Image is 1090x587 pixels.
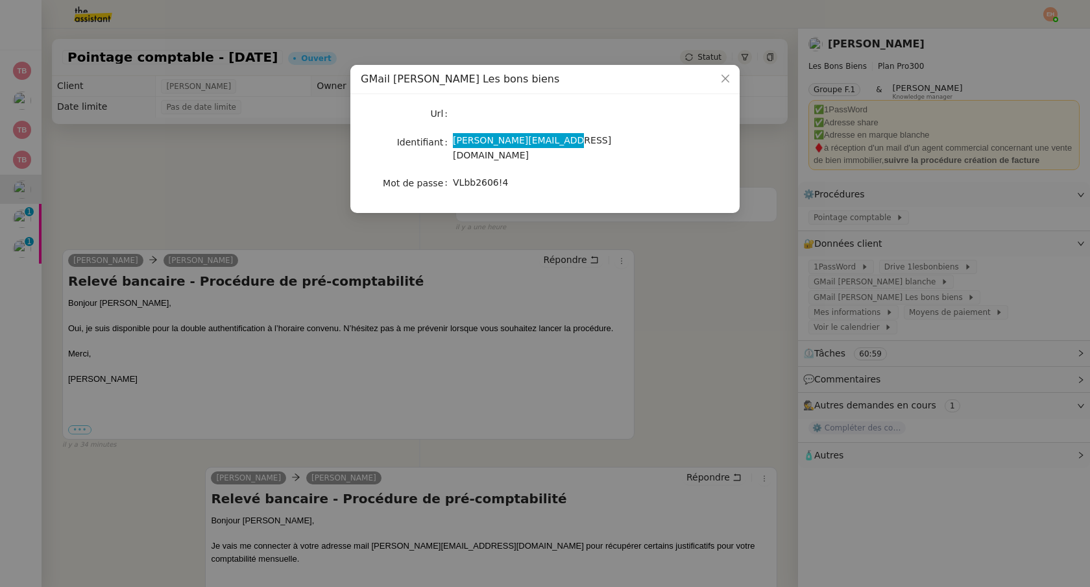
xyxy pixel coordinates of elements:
[397,133,453,151] label: Identifiant
[453,177,508,188] span: VLbb2606!4
[361,73,559,85] span: GMail [PERSON_NAME] Les bons biens
[383,174,453,192] label: Mot de passe
[430,105,453,123] label: Url
[711,65,740,94] button: Close
[453,135,611,160] span: [PERSON_NAME][EMAIL_ADDRESS][DOMAIN_NAME]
